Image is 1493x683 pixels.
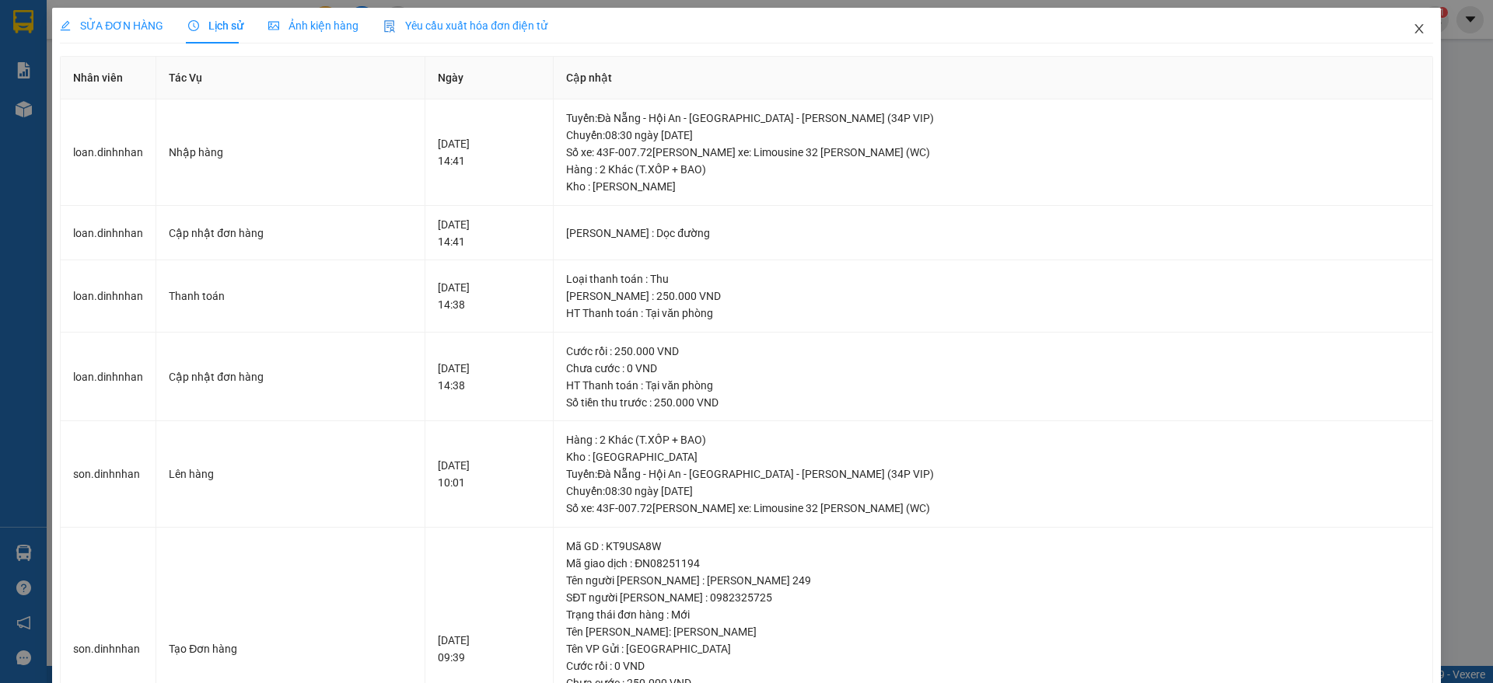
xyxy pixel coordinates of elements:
[566,606,1420,623] div: Trạng thái đơn hàng : Mới
[566,287,1420,305] div: [PERSON_NAME] : 250.000 VND
[566,589,1420,606] div: SĐT người [PERSON_NAME] : 0982325725
[566,555,1420,572] div: Mã giao dịch : ĐN08251194
[566,225,1420,242] div: [PERSON_NAME] : Dọc đường
[61,421,156,528] td: son.dinhnhan
[188,20,199,31] span: clock-circle
[566,572,1420,589] div: Tên người [PERSON_NAME] : [PERSON_NAME] 249
[566,110,1420,161] div: Tuyến : Đà Nẵng - Hội An - [GEOGRAPHIC_DATA] - [PERSON_NAME] (34P VIP) Chuyến: 08:30 ngày [DATE] ...
[566,657,1420,674] div: Cước rồi : 0 VND
[169,465,412,483] div: Lên hàng
[60,20,71,31] span: edit
[169,144,412,161] div: Nhập hàng
[566,623,1420,640] div: Tên [PERSON_NAME]: [PERSON_NAME]
[383,20,396,33] img: icon
[438,457,540,491] div: [DATE] 10:01
[268,20,279,31] span: picture
[425,57,554,99] th: Ngày
[169,287,412,305] div: Thanh toán
[60,19,163,32] span: SỬA ĐƠN HÀNG
[566,640,1420,657] div: Tên VP Gửi : [GEOGRAPHIC_DATA]
[61,57,156,99] th: Nhân viên
[438,279,540,313] div: [DATE] 14:38
[566,538,1420,555] div: Mã GD : KT9USA8W
[566,360,1420,377] div: Chưa cước : 0 VND
[566,377,1420,394] div: HT Thanh toán : Tại văn phòng
[566,465,1420,517] div: Tuyến : Đà Nẵng - Hội An - [GEOGRAPHIC_DATA] - [PERSON_NAME] (34P VIP) Chuyến: 08:30 ngày [DATE] ...
[566,161,1420,178] div: Hàng : 2 Khác (T.XỐP + BAO)
[1413,23,1425,35] span: close
[566,178,1420,195] div: Kho : [PERSON_NAME]
[61,333,156,422] td: loan.dinhnhan
[566,270,1420,287] div: Loại thanh toán : Thu
[169,225,412,242] div: Cập nhật đơn hàng
[169,640,412,657] div: Tạo Đơn hàng
[438,135,540,169] div: [DATE] 14:41
[554,57,1433,99] th: Cập nhật
[156,57,425,99] th: Tác Vụ
[566,305,1420,322] div: HT Thanh toán : Tại văn phòng
[566,448,1420,465] div: Kho : [GEOGRAPHIC_DATA]
[438,632,540,666] div: [DATE] 09:39
[61,260,156,333] td: loan.dinhnhan
[188,19,243,32] span: Lịch sử
[1397,8,1441,51] button: Close
[566,431,1420,448] div: Hàng : 2 Khác (T.XỐP + BAO)
[169,368,412,385] div: Cập nhật đơn hàng
[438,216,540,250] div: [DATE] 14:41
[268,19,358,32] span: Ảnh kiện hàng
[438,360,540,394] div: [DATE] 14:38
[61,99,156,206] td: loan.dinhnhan
[566,343,1420,360] div: Cước rồi : 250.000 VND
[61,206,156,261] td: loan.dinhnhan
[566,394,1420,411] div: Số tiền thu trước : 250.000 VND
[383,19,547,32] span: Yêu cầu xuất hóa đơn điện tử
